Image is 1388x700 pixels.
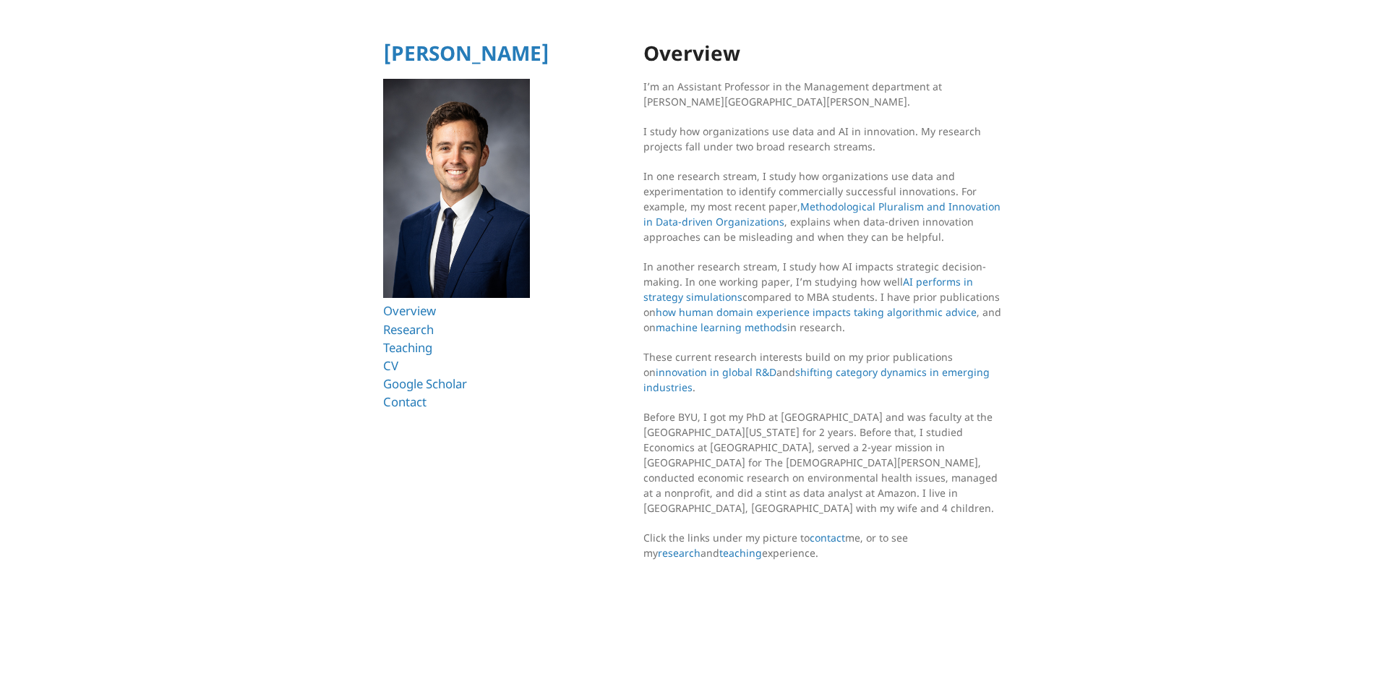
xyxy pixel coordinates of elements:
a: research [658,546,701,560]
a: teaching [719,546,762,560]
img: Ryan T Allen HBS [383,79,530,299]
a: Overview [383,302,436,319]
p: Before BYU, I got my PhD at [GEOGRAPHIC_DATA] and was faculty at the [GEOGRAPHIC_DATA][US_STATE] ... [643,409,1005,516]
p: Click the links under my picture to me, or to see my and experience. [643,530,1005,560]
a: Contact [383,393,427,410]
a: machine learning methods [656,320,787,334]
p: I study how organizations use data and AI in innovation. My research projects fall under two broa... [643,124,1005,154]
p: In another research stream, I study how AI impacts strategic decision-making. In one working pape... [643,259,1005,335]
a: Teaching [383,339,432,356]
a: innovation in global R&D [656,365,776,379]
p: In one research stream, I study how organizations use data and experimentation to identify commer... [643,168,1005,244]
a: shifting category dynamics in emerging industries [643,365,990,394]
h1: Overview [643,42,1005,64]
a: Google Scholar [383,375,467,392]
p: I’m an Assistant Professor in the Management department at [PERSON_NAME][GEOGRAPHIC_DATA][PERSON_... [643,79,1005,109]
a: Research [383,321,434,338]
a: CV [383,357,398,374]
a: how human domain experience impacts taking algorithmic advice [656,305,977,319]
a: Methodological Pluralism and Innovation in Data-driven Organizations [643,200,1001,229]
a: AI performs in strategy simulations [643,275,973,304]
a: [PERSON_NAME] [383,39,549,67]
p: These current research interests build on my prior publications on and . [643,349,1005,395]
a: contact [810,531,845,545]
